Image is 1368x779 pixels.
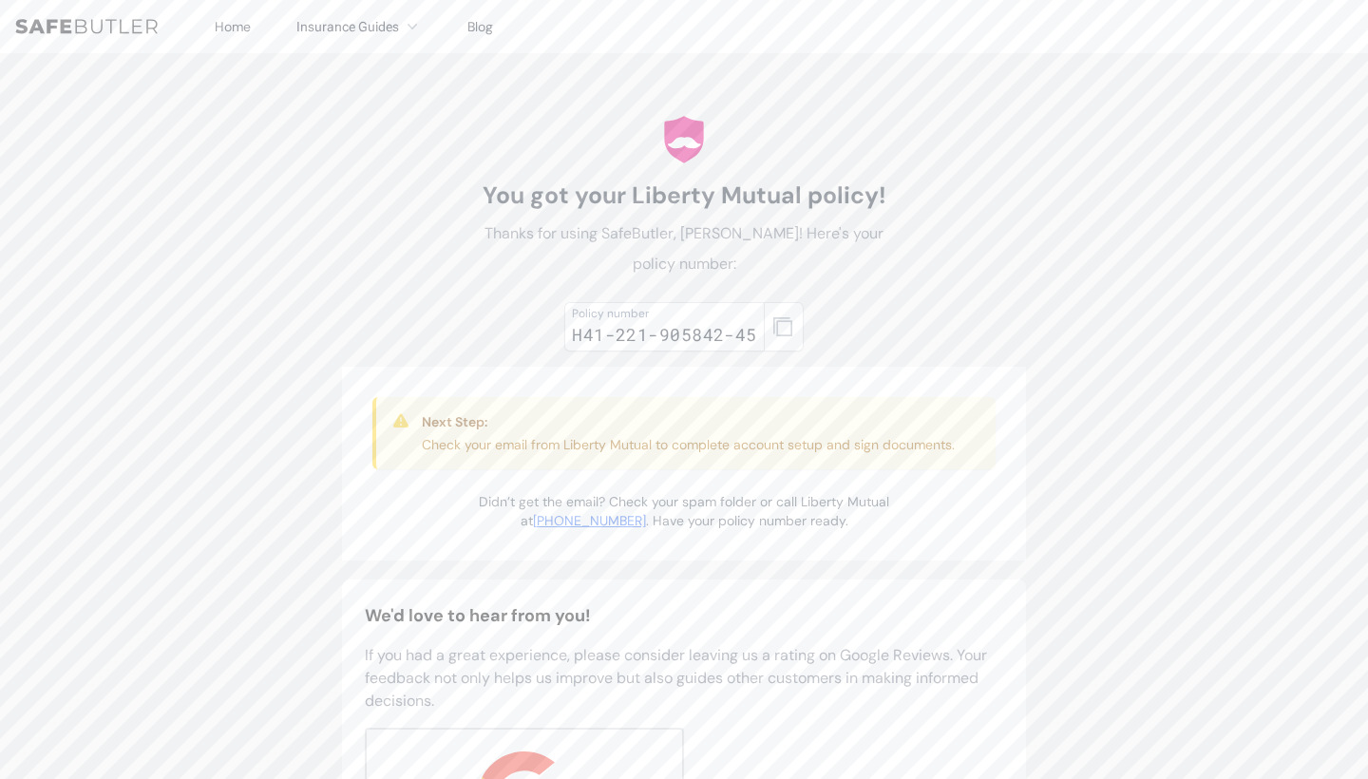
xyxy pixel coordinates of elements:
[467,18,493,35] a: Blog
[15,19,158,34] img: SafeButler Text Logo
[296,15,422,38] button: Insurance Guides
[365,602,1003,629] h2: We'd love to hear from you!
[365,644,1003,712] p: If you had a great experience, please consider leaving us a rating on Google Reviews. Your feedba...
[471,180,897,211] h1: You got your Liberty Mutual policy!
[572,306,757,321] div: Policy number
[422,412,955,431] h3: Next Step:
[422,435,955,454] p: Check your email from Liberty Mutual to complete account setup and sign documents.
[471,492,897,530] p: Didn’t get the email? Check your spam folder or call Liberty Mutual at . Have your policy number ...
[215,18,251,35] a: Home
[471,218,897,279] p: Thanks for using SafeButler, [PERSON_NAME]! Here's your policy number:
[533,512,646,529] a: [PHONE_NUMBER]
[572,321,757,348] div: H41-221-905842-45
